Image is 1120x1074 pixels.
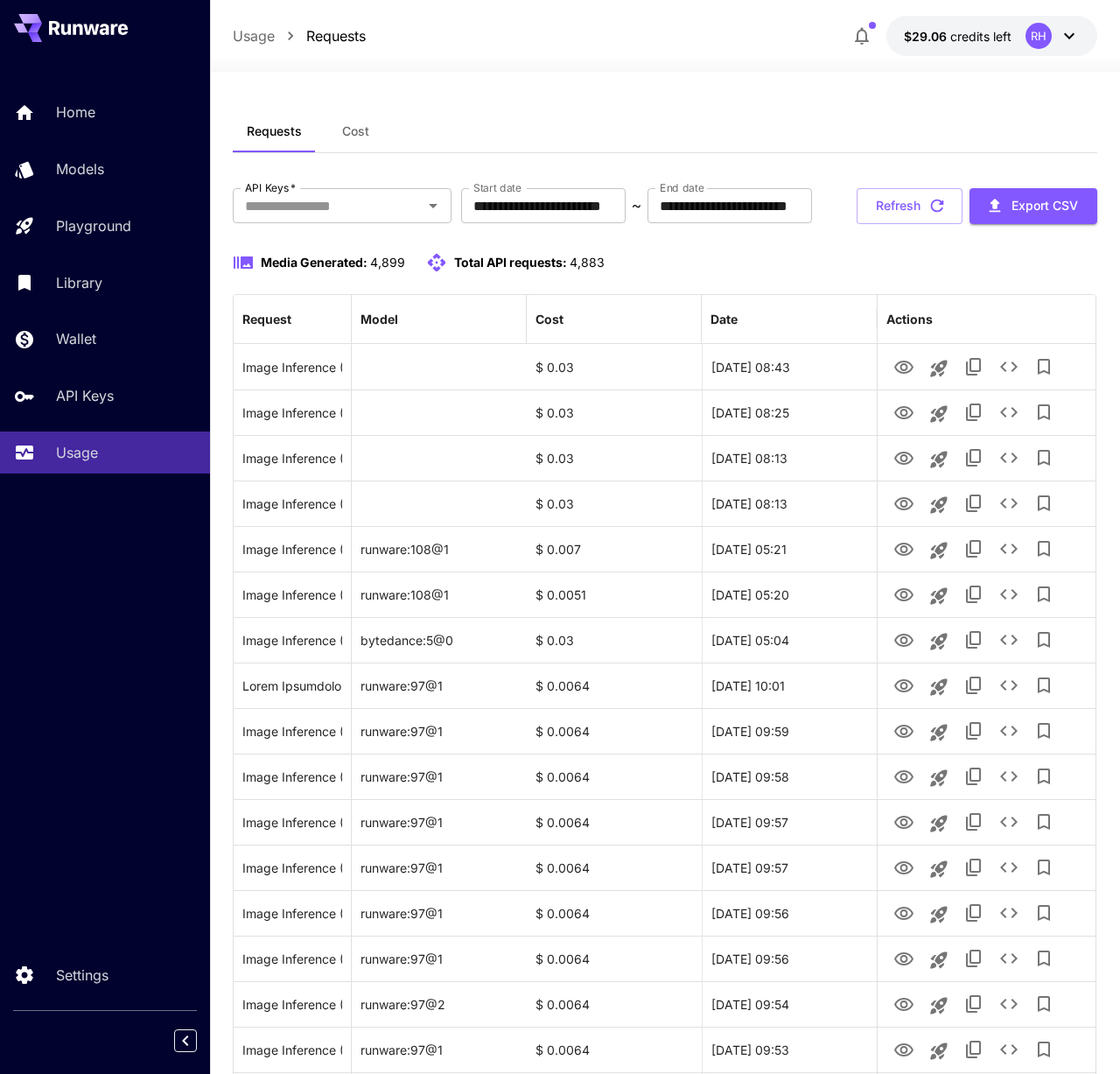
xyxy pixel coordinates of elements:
button: Copy TaskUUID [956,986,991,1021]
div: 25 Sep, 2025 09:57 [702,799,877,845]
div: $ 0.0064 [527,799,702,845]
div: $ 0.0051 [527,572,702,617]
button: Launch in playground [921,806,956,841]
button: See details [991,668,1026,703]
div: $ 0.0064 [527,754,702,799]
span: 4,899 [370,255,405,270]
button: Add to library [1026,486,1061,521]
div: 26 Sep, 2025 08:25 [702,390,877,435]
button: View [886,986,921,1021]
div: $ 0.0064 [527,981,702,1027]
div: runware:108@1 [352,526,527,572]
button: Copy TaskUUID [956,668,991,703]
a: Requests [306,25,366,46]
div: $ 0.007 [527,526,702,572]
button: Open [421,193,445,218]
button: Copy TaskUUID [956,713,991,748]
button: See details [991,531,1026,566]
button: Launch in playground [921,442,956,477]
div: runware:97@1 [352,799,527,845]
button: See details [991,1032,1026,1067]
div: 26 Sep, 2025 05:20 [702,572,877,617]
button: See details [991,440,1026,475]
button: Add to library [1026,531,1061,566]
p: Playground [56,215,131,236]
button: Copy TaskUUID [956,622,991,657]
button: Launch in playground [921,624,956,659]
button: Add to library [1026,941,1061,976]
div: runware:97@2 [352,981,527,1027]
div: 25 Sep, 2025 09:57 [702,845,877,890]
span: credits left [950,29,1011,44]
div: $ 0.0064 [527,890,702,936]
button: Add to library [1026,668,1061,703]
div: $29.05712 [904,27,1011,46]
div: Click to copy prompt [242,390,342,435]
button: Add to library [1026,440,1061,475]
div: 25 Sep, 2025 09:58 [702,754,877,799]
button: $29.05712RH [886,16,1097,56]
p: Usage [56,442,98,463]
button: Copy TaskUUID [956,895,991,930]
div: Click to copy prompt [242,527,342,572]
button: Add to library [1026,1032,1061,1067]
button: View [886,576,921,612]
button: View [886,485,921,521]
div: $ 0.0064 [527,663,702,708]
button: View [886,667,921,703]
div: Collapse sidebar [187,1025,210,1056]
button: Add to library [1026,804,1061,839]
div: $ 0.0064 [527,1027,702,1072]
div: $ 0.03 [527,344,702,390]
button: See details [991,759,1026,794]
label: API Keys [245,180,296,195]
div: Click to copy prompt [242,481,342,526]
button: See details [991,349,1026,384]
button: Copy TaskUUID [956,486,991,521]
div: Click to copy prompt [242,891,342,936]
div: Click to copy prompt [242,345,342,390]
p: Library [56,272,102,293]
span: Total API requests: [454,255,567,270]
button: View [886,758,921,794]
button: See details [991,895,1026,930]
div: $ 0.0064 [527,936,702,981]
label: End date [660,180,703,195]
div: 26 Sep, 2025 08:13 [702,435,877,481]
a: Usage [233,25,275,46]
button: Launch in playground [921,533,956,568]
button: Launch in playground [921,715,956,750]
div: $ 0.0064 [527,708,702,754]
label: Start date [473,180,521,195]
div: 25 Sep, 2025 09:54 [702,981,877,1027]
button: View [886,394,921,430]
div: runware:97@1 [352,708,527,754]
button: Copy TaskUUID [956,531,991,566]
button: Launch in playground [921,1034,956,1069]
div: 26 Sep, 2025 08:43 [702,344,877,390]
button: Export CSV [969,188,1097,224]
div: runware:97@1 [352,1027,527,1072]
button: View [886,621,921,657]
div: 25 Sep, 2025 09:56 [702,936,877,981]
div: 26 Sep, 2025 08:13 [702,481,877,526]
div: $ 0.03 [527,617,702,663]
button: See details [991,622,1026,657]
button: Collapse sidebar [174,1029,197,1052]
button: View [886,804,921,839]
div: Click to copy prompt [242,436,342,481]
button: See details [991,713,1026,748]
p: ~ [632,195,641,216]
button: See details [991,486,1026,521]
div: Click to copy prompt [242,800,342,845]
div: 25 Sep, 2025 09:53 [702,1027,877,1072]
button: View [886,439,921,475]
button: See details [991,850,1026,885]
button: View [886,940,921,976]
div: RH [1025,23,1052,49]
nav: breadcrumb [233,25,366,46]
button: Launch in playground [921,852,956,887]
span: Media Generated: [261,255,367,270]
div: Model [360,312,398,326]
